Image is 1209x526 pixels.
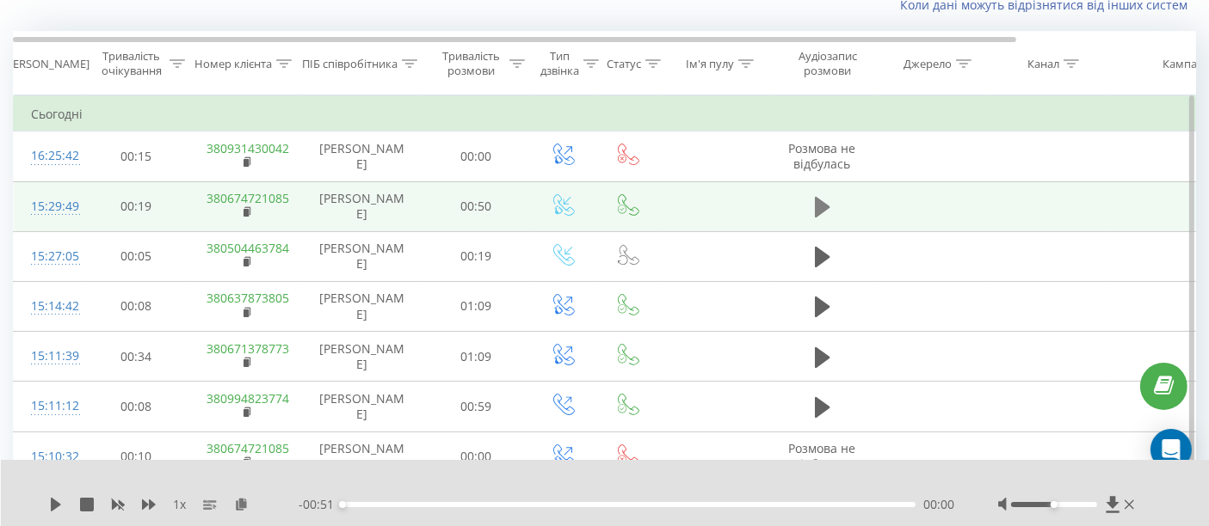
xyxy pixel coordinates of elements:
[31,440,65,474] div: 15:10:32
[207,340,290,357] a: 380671378773
[924,496,955,513] span: 00:00
[194,57,272,71] div: Номер клієнта
[31,240,65,273] div: 15:27:05
[423,181,530,231] td: 00:50
[302,281,423,331] td: [PERSON_NAME]
[789,140,856,172] span: Розмова не відбулась
[302,131,423,181] td: [PERSON_NAME]
[207,240,290,256] a: 380504463784
[302,382,423,431] td: [PERSON_NAME]
[31,190,65,223] div: 15:29:49
[423,281,530,331] td: 01:09
[31,139,65,173] div: 16:25:42
[686,57,734,71] div: Ім'я пулу
[207,290,290,306] a: 380637873805
[83,382,190,431] td: 00:08
[1027,57,1059,71] div: Канал
[789,440,856,472] span: Розмова не відбулась
[302,231,423,281] td: [PERSON_NAME]
[786,49,869,78] div: Аудіозапис розмови
[3,57,89,71] div: [PERSON_NAME]
[207,190,290,206] a: 380674721085
[83,231,190,281] td: 00:05
[423,231,530,281] td: 00:19
[607,57,641,71] div: Статус
[1051,501,1058,508] div: Accessibility label
[299,496,342,513] span: - 00:51
[83,431,190,481] td: 00:10
[83,131,190,181] td: 00:15
[437,49,505,78] div: Тривалість розмови
[207,390,290,407] a: 380994823774
[423,431,530,481] td: 00:00
[423,382,530,431] td: 00:59
[83,181,190,231] td: 00:19
[207,440,290,456] a: 380674721085
[423,131,530,181] td: 00:00
[1150,429,1192,470] div: Open Intercom Messenger
[540,49,579,78] div: Тип дзвінка
[31,389,65,423] div: 15:11:12
[31,339,65,373] div: 15:11:39
[207,140,290,156] a: 380931430042
[904,57,952,71] div: Джерело
[83,281,190,331] td: 00:08
[97,49,165,78] div: Тривалість очікування
[302,181,423,231] td: [PERSON_NAME]
[173,496,186,513] span: 1 x
[83,332,190,382] td: 00:34
[302,332,423,382] td: [PERSON_NAME]
[339,501,346,508] div: Accessibility label
[302,431,423,481] td: [PERSON_NAME]
[302,57,398,71] div: ПІБ співробітника
[31,290,65,323] div: 15:14:42
[423,332,530,382] td: 01:09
